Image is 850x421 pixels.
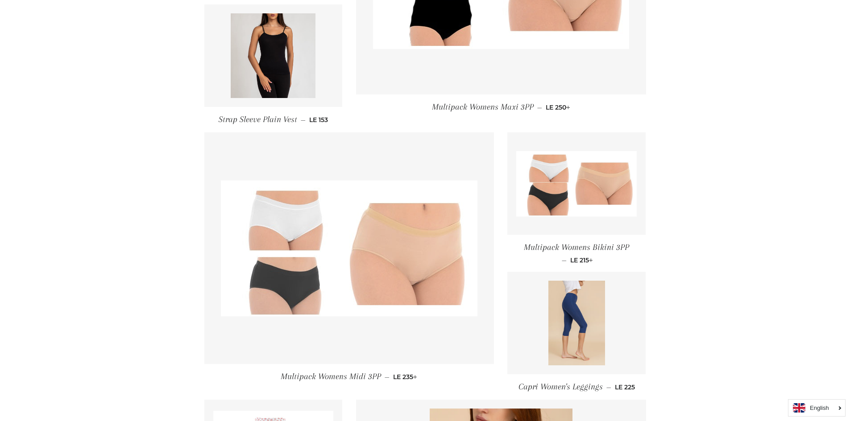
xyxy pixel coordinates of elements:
[546,103,570,111] span: LE 250
[606,383,611,391] span: —
[793,403,841,413] a: English
[524,242,629,252] span: Multipack Womens Bikini 3PP
[432,102,534,112] span: Multipack Womens Maxi 3PP
[537,103,542,111] span: —
[219,114,297,124] span: Strap Sleeve Plain Vest
[615,383,635,391] span: LE 225
[518,382,603,392] span: Capri Women's Leggings
[204,107,343,132] a: Strap Sleeve Plain Vest — LE 153
[562,256,567,264] span: —
[393,373,417,381] span: LE 235
[281,372,381,381] span: Multipack Womens Midi 3PP
[204,364,494,389] a: Multipack Womens Midi 3PP — LE 235
[810,405,829,411] i: English
[507,235,646,271] a: Multipack Womens Bikini 3PP — LE 215
[301,116,306,124] span: —
[507,374,646,400] a: Capri Women's Leggings — LE 225
[309,116,328,124] span: LE 153
[570,256,593,264] span: LE 215
[356,94,646,120] a: Multipack Womens Maxi 3PP — LE 250
[385,373,390,381] span: —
